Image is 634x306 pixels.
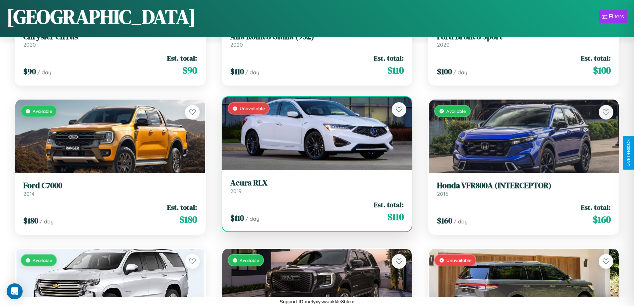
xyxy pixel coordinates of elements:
[454,218,468,225] span: / day
[7,283,23,299] div: Open Intercom Messenger
[437,41,450,48] span: 2020
[437,66,452,77] span: $ 100
[245,215,259,222] span: / day
[230,212,244,223] span: $ 110
[23,215,38,226] span: $ 180
[167,53,197,63] span: Est. total:
[23,190,35,197] span: 2014
[387,64,404,77] span: $ 110
[374,53,404,63] span: Est. total:
[437,181,611,190] h3: Honda VFR800A (INTERCEPTOR)
[230,178,404,194] a: Acura RLX2019
[437,181,611,197] a: Honda VFR800A (INTERCEPTOR)2016
[240,106,265,111] span: Unavailable
[37,69,51,76] span: / day
[280,297,354,306] p: Support ID: metyxyswaukkle8blcm
[23,181,197,190] h3: Ford C7000
[581,202,611,212] span: Est. total:
[387,210,404,223] span: $ 110
[33,257,52,263] span: Available
[40,218,54,225] span: / day
[599,10,627,23] button: Filters
[182,64,197,77] span: $ 90
[23,181,197,197] a: Ford C70002014
[626,140,631,166] div: Give Feedback
[230,66,244,77] span: $ 110
[179,213,197,226] span: $ 180
[230,188,242,194] span: 2019
[23,66,36,77] span: $ 90
[446,257,472,263] span: Unavailable
[167,202,197,212] span: Est. total:
[374,200,404,209] span: Est. total:
[437,32,611,48] a: Ford Bronco Sport2020
[453,69,467,76] span: / day
[230,32,404,48] a: Alfa Romeo Giulia (952)2020
[230,178,404,188] h3: Acura RLX
[23,41,36,48] span: 2020
[581,53,611,63] span: Est. total:
[437,215,452,226] span: $ 160
[593,64,611,77] span: $ 100
[23,32,197,48] a: Chrysler Cirrus2020
[230,41,243,48] span: 2020
[33,108,52,114] span: Available
[7,3,196,30] h1: [GEOGRAPHIC_DATA]
[593,213,611,226] span: $ 160
[446,108,466,114] span: Available
[609,13,624,20] div: Filters
[437,190,448,197] span: 2016
[245,69,259,76] span: / day
[240,257,259,263] span: Available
